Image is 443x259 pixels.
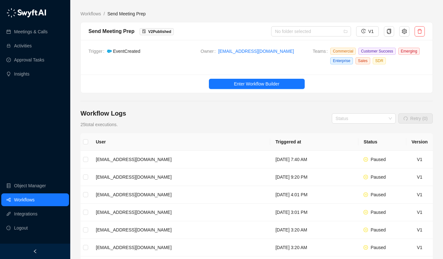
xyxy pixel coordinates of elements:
button: Retry (0) [398,113,433,124]
span: Send Meeting Prep [107,11,146,16]
span: Enterprise [330,57,353,64]
span: Teams [313,48,330,67]
th: User [91,133,270,151]
button: Enter Workflow Builder [209,79,305,89]
a: Enter Workflow Builder [81,79,432,89]
a: Meetings & Calls [14,25,48,38]
td: V1 [406,151,433,168]
span: Paused [370,245,386,250]
span: logout [6,226,11,230]
span: Sales [355,57,370,64]
span: Enter Workflow Builder [234,80,279,87]
span: pause-circle [363,228,368,232]
span: 25 total executions. [80,122,118,127]
span: Paused [370,192,386,197]
span: setting [402,29,407,34]
h4: Workflow Logs [80,109,126,118]
span: Emerging [398,48,420,55]
td: [EMAIL_ADDRESS][DOMAIN_NAME] [91,204,270,221]
td: [DATE] 7:40 AM [270,151,358,168]
iframe: Open customer support [423,238,440,255]
td: [DATE] 4:01 PM [270,186,358,204]
td: V1 [406,239,433,256]
span: Customer Success [358,48,396,55]
span: left [33,249,37,254]
span: pause-circle [363,175,368,179]
th: Version [406,133,433,151]
td: [EMAIL_ADDRESS][DOMAIN_NAME] [91,168,270,186]
span: Paused [370,210,386,215]
th: Triggered at [270,133,358,151]
span: Logout [14,222,28,234]
a: Insights [14,68,29,80]
td: [EMAIL_ADDRESS][DOMAIN_NAME] [91,186,270,204]
td: V1 [406,204,433,221]
span: delete [417,29,422,34]
div: Send Meeting Prep [88,27,134,35]
td: V1 [406,186,433,204]
span: Paused [370,174,386,180]
a: [EMAIL_ADDRESS][DOMAIN_NAME] [218,48,294,55]
span: Owner [201,48,218,55]
span: Trigger [88,48,107,55]
button: V1 [356,26,379,36]
span: history [361,29,366,33]
img: logo-05li4sbe.png [6,8,46,18]
td: [DATE] 9:20 PM [270,168,358,186]
td: V1 [406,221,433,239]
th: Status [358,133,406,151]
td: [DATE] 3:20 AM [270,221,358,239]
td: [DATE] 3:20 AM [270,239,358,256]
span: Commercial [330,48,356,55]
a: Approval Tasks [14,53,44,66]
span: pause-circle [363,157,368,162]
span: file-done [142,29,146,33]
span: Paused [370,157,386,162]
a: Workflows [79,10,102,17]
a: Integrations [14,207,37,220]
li: / [103,10,105,17]
span: SDR [373,57,386,64]
td: [DATE] 3:01 PM [270,204,358,221]
td: [EMAIL_ADDRESS][DOMAIN_NAME] [91,151,270,168]
span: V1 [368,28,374,35]
span: copy [386,29,392,34]
img: salesforce-ChMvK6Xa.png [107,50,112,53]
td: [EMAIL_ADDRESS][DOMAIN_NAME] [91,239,270,256]
a: Activities [14,39,32,52]
span: pause-circle [363,210,368,214]
td: [EMAIL_ADDRESS][DOMAIN_NAME] [91,221,270,239]
td: V1 [406,168,433,186]
a: Object Manager [14,179,46,192]
span: folder [344,29,348,33]
span: V 2 Published [148,29,171,34]
a: Workflows [14,193,34,206]
span: pause-circle [363,192,368,197]
span: Paused [370,227,386,232]
span: pause-circle [363,245,368,250]
span: Event Created [113,49,141,54]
